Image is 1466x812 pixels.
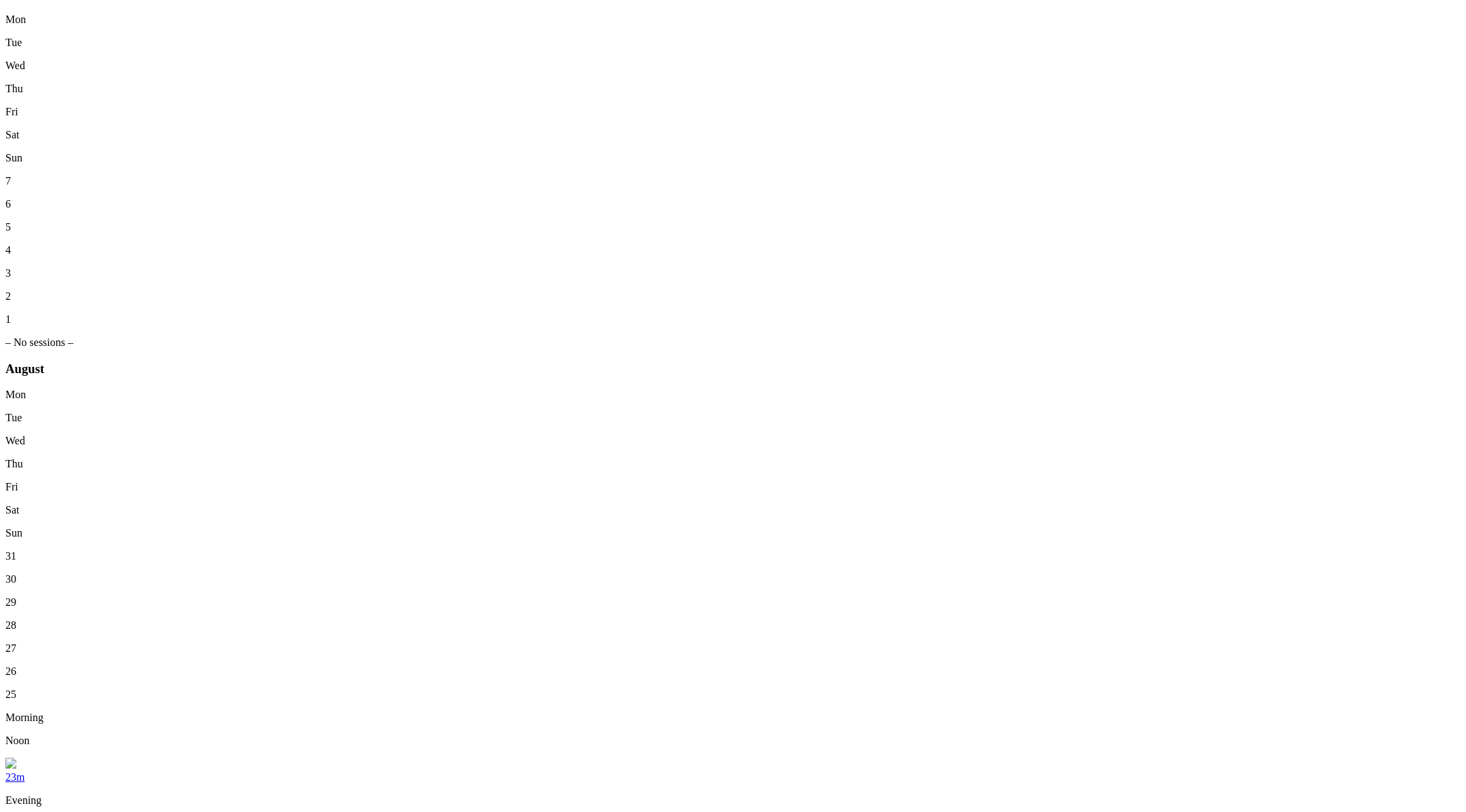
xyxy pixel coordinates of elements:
p: Fri [5,106,1461,118]
span: 4 [5,244,11,256]
span: 3 [5,267,11,279]
p: Sun [5,527,1461,539]
span: 27 [5,642,16,654]
span: 29 [5,596,16,608]
p: Noon [5,735,1461,747]
span: 25 [5,689,16,700]
p: Sat [5,504,1461,516]
h3: August [5,362,1461,376]
span: 30 [5,573,16,585]
p: Mon [5,14,1461,26]
p: Tue [5,412,1461,424]
p: Thu [5,83,1461,95]
span: 28 [5,619,16,631]
p: Morning [5,712,1461,724]
p: Sat [5,129,1461,141]
div: – No sessions – [5,336,1461,349]
span: 31 [5,550,16,562]
span: 7 [5,175,11,187]
p: Mon [5,389,1461,401]
img: 250828123547_thumb.jpeg [5,758,16,769]
p: Wed [5,60,1461,72]
p: Evening [5,794,1461,807]
span: 1 [5,313,11,325]
p: Thu [5,458,1461,470]
p: Tue [5,37,1461,49]
span: 2 [5,290,11,302]
span: 26 [5,665,16,677]
p: Fri [5,481,1461,493]
div: 23m [5,771,1461,784]
span: 6 [5,198,11,210]
span: 5 [5,221,11,233]
p: Wed [5,435,1461,447]
a: 23m [5,758,1461,784]
p: Sun [5,152,1461,164]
